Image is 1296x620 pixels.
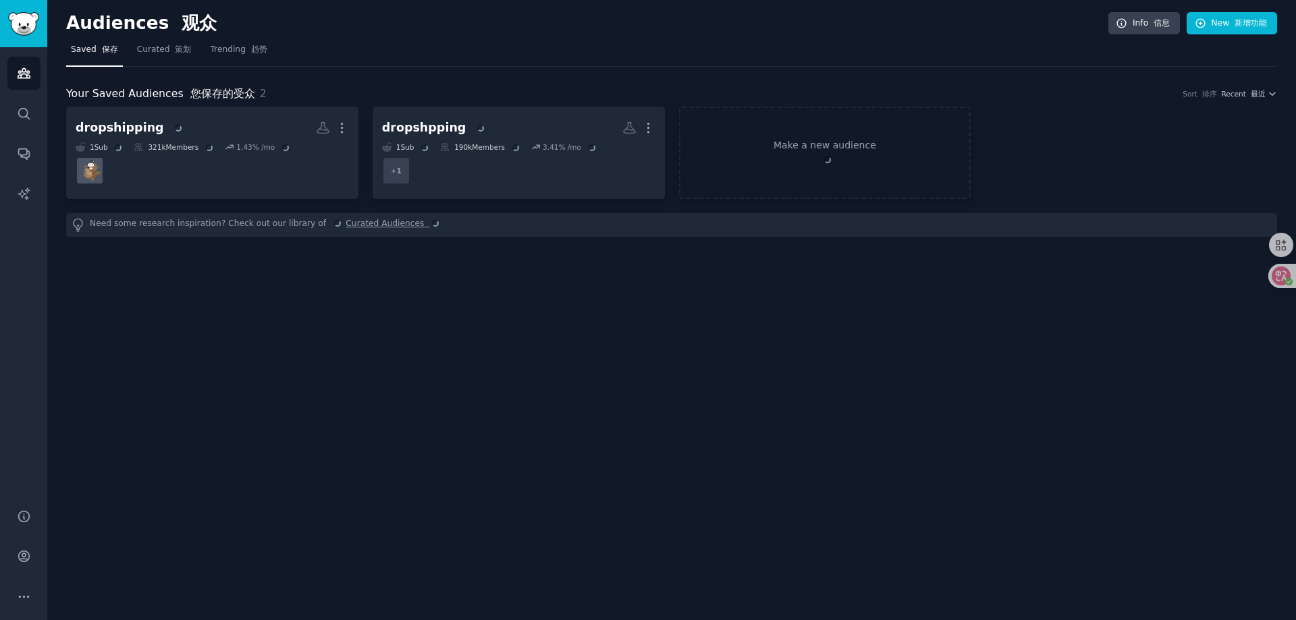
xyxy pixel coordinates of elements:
font: 策划 [175,45,191,54]
span: Saved [71,44,118,56]
div: 1 Sub [382,142,431,152]
font: 观众 [182,13,217,33]
font: 保存 [102,45,118,54]
a: Trending 趋势 [205,39,271,67]
font: 新增功能 [1235,18,1267,28]
img: dropship [80,160,101,181]
span: Your Saved Audiences [66,86,255,103]
div: 1 Sub [76,142,124,152]
span: Recent [1222,89,1266,98]
a: dropshipping 1Sub 321kMembers 1.43% /mo dropship [66,107,358,199]
a: Curated 策划 [132,39,196,67]
font: 最近 [1251,90,1266,98]
div: 1.43 % /mo [236,142,292,152]
div: + 1 [382,157,410,185]
span: Curated [137,44,192,56]
a: New 新增功能 [1187,12,1277,35]
a: dropshpping 1Sub 190kMembers 3.41% /mo +1 [373,107,665,199]
div: 190k Members [440,142,521,152]
div: dropshipping [76,119,184,136]
a: Saved 保存 [66,39,123,67]
font: 您保存的受众 [190,87,255,100]
div: 321k Members [134,142,215,152]
img: GummySearch logo [8,12,39,36]
span: 2 [260,87,267,100]
h2: Audiences [66,13,1108,34]
div: Need some research inspiration? Check out our library of [66,213,1277,237]
a: Curated Audiences [346,218,441,232]
font: 信息 [1154,18,1170,28]
a: Info 信息 [1108,12,1180,35]
span: Trending [210,44,267,56]
div: Sort [1183,89,1216,98]
font: 排序 [1202,90,1217,98]
a: Make a new audience [679,107,971,199]
div: dropshpping [382,119,487,136]
div: 3.41 % /mo [543,142,598,152]
font: 趋势 [251,45,267,54]
button: Recent 最近 [1222,89,1277,98]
